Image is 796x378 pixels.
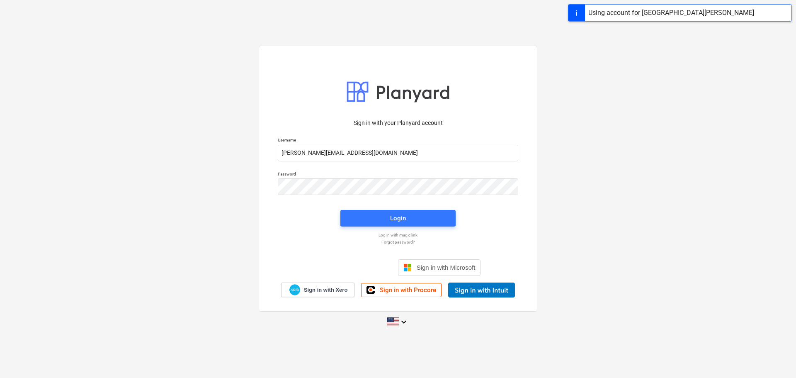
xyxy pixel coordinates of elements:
[588,8,754,18] div: Using account for [GEOGRAPHIC_DATA][PERSON_NAME]
[311,259,396,277] iframe: Sign in with Google Button
[274,232,522,238] a: Log in with magic link
[278,171,518,178] p: Password
[340,210,456,227] button: Login
[281,283,355,297] a: Sign in with Xero
[278,145,518,161] input: Username
[380,286,436,294] span: Sign in with Procore
[274,239,522,245] a: Forgot password?
[390,213,406,224] div: Login
[417,264,476,271] span: Sign in with Microsoft
[361,283,442,297] a: Sign in with Procore
[278,119,518,127] p: Sign in with your Planyard account
[289,284,300,295] img: Xero logo
[304,286,347,294] span: Sign in with Xero
[399,317,409,327] i: keyboard_arrow_down
[403,263,412,272] img: Microsoft logo
[278,137,518,144] p: Username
